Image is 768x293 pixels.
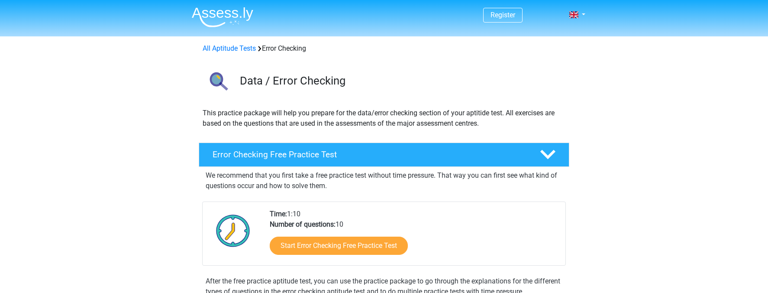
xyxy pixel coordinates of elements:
[240,74,562,88] h3: Data / Error Checking
[211,209,255,252] img: Clock
[263,209,565,265] div: 1:10 10
[192,7,253,27] img: Assessly
[203,44,256,52] a: All Aptitude Tests
[270,220,336,228] b: Number of questions:
[270,210,287,218] b: Time:
[270,237,408,255] a: Start Error Checking Free Practice Test
[195,143,573,167] a: Error Checking Free Practice Test
[213,150,526,160] h4: Error Checking Free Practice Test
[490,11,515,19] a: Register
[206,170,562,191] p: We recommend that you first take a free practice test without time pressure. That way you can fir...
[199,64,236,101] img: error checking
[203,108,565,129] p: This practice package will help you prepare for the data/error checking section of your aptitide ...
[199,43,569,54] div: Error Checking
